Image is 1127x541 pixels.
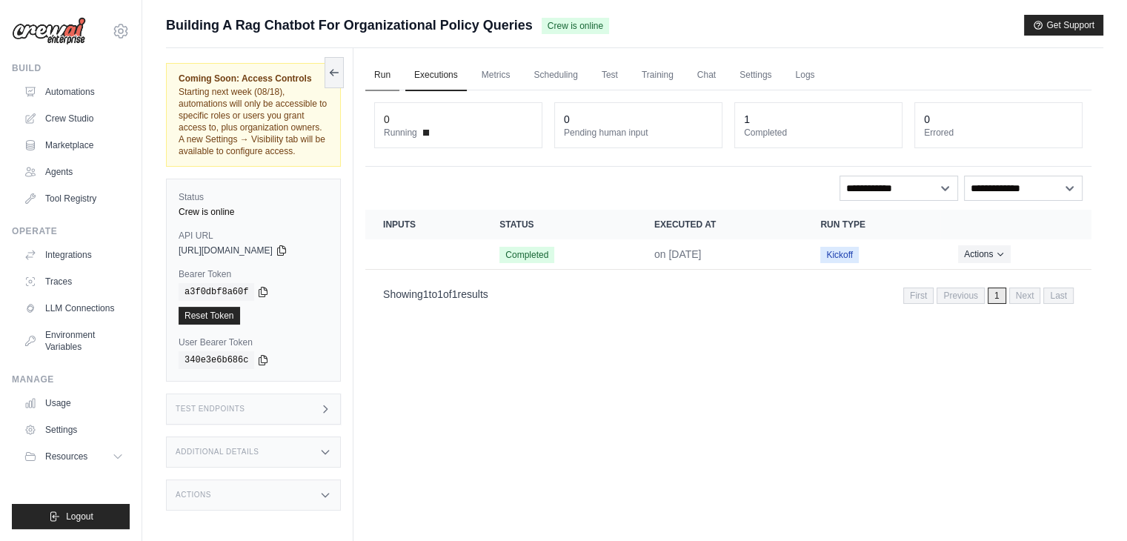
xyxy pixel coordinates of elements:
[924,127,1073,139] dt: Errored
[482,210,636,239] th: Status
[1024,15,1103,36] button: Get Support
[365,210,482,239] th: Inputs
[18,80,130,104] a: Automations
[903,288,934,304] span: First
[688,60,725,91] a: Chat
[18,243,130,267] a: Integrations
[542,18,609,34] span: Crew is online
[12,504,130,529] button: Logout
[18,270,130,293] a: Traces
[179,283,254,301] code: a3f0dbf8a60f
[179,307,240,325] a: Reset Token
[383,287,488,302] p: Showing to of results
[633,60,682,91] a: Training
[179,87,327,156] span: Starting next week (08/18), automations will only be accessible to specific roles or users you gr...
[179,351,254,369] code: 340e3e6b686c
[564,127,713,139] dt: Pending human input
[179,230,328,242] label: API URL
[45,451,87,462] span: Resources
[18,107,130,130] a: Crew Studio
[179,336,328,348] label: User Bearer Token
[499,247,554,263] span: Completed
[1009,288,1041,304] span: Next
[473,60,519,91] a: Metrics
[179,245,273,256] span: [URL][DOMAIN_NAME]
[365,60,399,91] a: Run
[937,288,985,304] span: Previous
[452,288,458,300] span: 1
[744,127,893,139] dt: Completed
[66,511,93,522] span: Logout
[18,323,130,359] a: Environment Variables
[384,112,390,127] div: 0
[437,288,443,300] span: 1
[365,210,1091,313] section: Crew executions table
[636,210,802,239] th: Executed at
[423,288,429,300] span: 1
[820,247,859,263] span: Kickoff
[166,15,533,36] span: Building A Rag Chatbot For Organizational Policy Queries
[654,248,702,260] time: July 18, 2025 at 12:29 IST
[179,268,328,280] label: Bearer Token
[593,60,627,91] a: Test
[1043,288,1074,304] span: Last
[924,112,930,127] div: 0
[731,60,780,91] a: Settings
[405,60,467,91] a: Executions
[18,445,130,468] button: Resources
[744,112,750,127] div: 1
[564,112,570,127] div: 0
[12,225,130,237] div: Operate
[18,391,130,415] a: Usage
[18,160,130,184] a: Agents
[18,187,130,210] a: Tool Registry
[179,191,328,203] label: Status
[365,276,1091,313] nav: Pagination
[12,374,130,385] div: Manage
[525,60,586,91] a: Scheduling
[12,17,86,45] img: Logo
[176,448,259,457] h3: Additional Details
[802,210,940,239] th: Run Type
[176,405,245,414] h3: Test Endpoints
[786,60,823,91] a: Logs
[179,206,328,218] div: Crew is online
[384,127,417,139] span: Running
[958,245,1011,263] button: Actions for execution
[18,296,130,320] a: LLM Connections
[988,288,1006,304] span: 1
[12,62,130,74] div: Build
[903,288,1074,304] nav: Pagination
[18,133,130,157] a: Marketplace
[179,73,328,84] span: Coming Soon: Access Controls
[18,418,130,442] a: Settings
[176,491,211,499] h3: Actions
